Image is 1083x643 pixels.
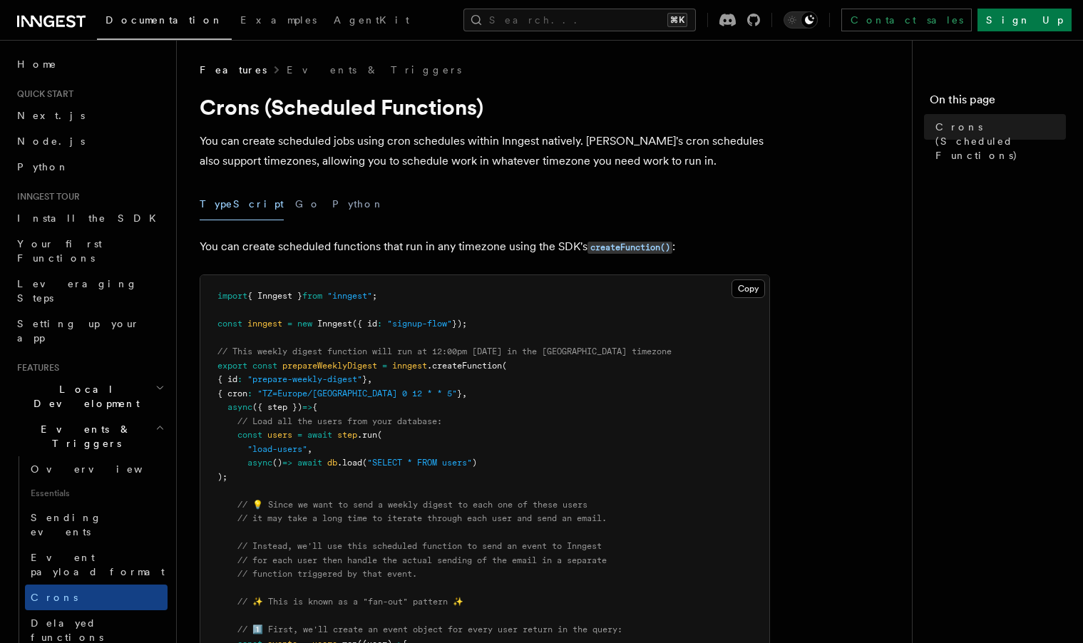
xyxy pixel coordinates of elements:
a: Leveraging Steps [11,271,168,311]
span: Events & Triggers [11,422,155,451]
a: Crons [25,585,168,610]
span: .run [357,430,377,440]
span: const [217,319,242,329]
span: Features [200,63,267,77]
span: => [282,458,292,468]
button: TypeScript [200,188,284,220]
a: Overview [25,456,168,482]
span: Event payload format [31,552,165,577]
a: Install the SDK [11,205,168,231]
span: Crons (Scheduled Functions) [935,120,1066,163]
a: Documentation [97,4,232,40]
span: = [297,430,302,440]
a: Python [11,154,168,180]
span: Next.js [17,110,85,121]
span: ( [377,430,382,440]
span: // ✨ This is known as a "fan-out" pattern ✨ [237,597,463,607]
span: = [382,361,387,371]
span: AgentKit [334,14,409,26]
a: Node.js [11,128,168,154]
span: } [457,389,462,398]
a: Home [11,51,168,77]
span: { [312,402,317,412]
span: // 💡 Since we want to send a weekly digest to each one of these users [237,500,587,510]
a: Sending events [25,505,168,545]
span: Crons [31,592,78,603]
span: "signup-flow" [387,319,452,329]
span: Features [11,362,59,374]
a: Crons (Scheduled Functions) [930,114,1066,168]
p: You can create scheduled functions that run in any timezone using the SDK's : [200,237,770,257]
span: // Instead, we'll use this scheduled function to send an event to Inngest [237,541,602,551]
span: "prepare-weekly-digest" [247,374,362,384]
span: { id [217,374,237,384]
span: await [307,430,332,440]
span: step [337,430,357,440]
button: Events & Triggers [11,416,168,456]
span: Inngest tour [11,191,80,202]
span: // 1️⃣ First, we'll create an event object for every user return in the query: [237,624,622,634]
span: Essentials [25,482,168,505]
span: ) [472,458,477,468]
span: "inngest" [327,291,372,301]
span: , [462,389,467,398]
a: createFunction() [587,240,672,253]
span: "load-users" [247,444,307,454]
a: AgentKit [325,4,418,38]
span: Node.js [17,135,85,147]
span: : [237,374,242,384]
span: Install the SDK [17,212,165,224]
span: Examples [240,14,317,26]
span: { Inngest } [247,291,302,301]
span: Quick start [11,88,73,100]
span: ( [502,361,507,371]
span: inngest [247,319,282,329]
span: Sending events [31,512,102,537]
span: : [377,319,382,329]
span: export [217,361,247,371]
a: Contact sales [841,9,972,31]
span: async [227,402,252,412]
span: async [247,458,272,468]
span: ); [217,472,227,482]
a: Setting up your app [11,311,168,351]
a: Events & Triggers [287,63,461,77]
span: { cron [217,389,247,398]
span: // function triggered by that event. [237,569,417,579]
span: = [287,319,292,329]
code: createFunction() [587,242,672,254]
span: Your first Functions [17,238,102,264]
span: // Load all the users from your database: [237,416,442,426]
span: : [247,389,252,398]
span: db [327,458,337,468]
a: Sign Up [977,9,1072,31]
span: Home [17,57,57,71]
span: .load [337,458,362,468]
span: inngest [392,361,427,371]
button: Copy [732,279,765,298]
span: // it may take a long time to iterate through each user and send an email. [237,513,607,523]
span: from [302,291,322,301]
span: Inngest [317,319,352,329]
span: ( [362,458,367,468]
button: Local Development [11,376,168,416]
span: // This weekly digest function will run at 12:00pm [DATE] in the [GEOGRAPHIC_DATA] timezone [217,346,672,356]
span: , [307,444,312,454]
span: ({ step }) [252,402,302,412]
span: import [217,291,247,301]
span: await [297,458,322,468]
h4: On this page [930,91,1066,114]
span: Setting up your app [17,318,140,344]
p: You can create scheduled jobs using cron schedules within Inngest natively. [PERSON_NAME]'s cron ... [200,131,770,171]
span: .createFunction [427,361,502,371]
span: const [252,361,277,371]
span: Local Development [11,382,155,411]
span: users [267,430,292,440]
span: => [302,402,312,412]
span: ; [372,291,377,301]
a: Event payload format [25,545,168,585]
span: Python [17,161,69,173]
span: const [237,430,262,440]
span: () [272,458,282,468]
span: "TZ=Europe/[GEOGRAPHIC_DATA] 0 12 * * 5" [257,389,457,398]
